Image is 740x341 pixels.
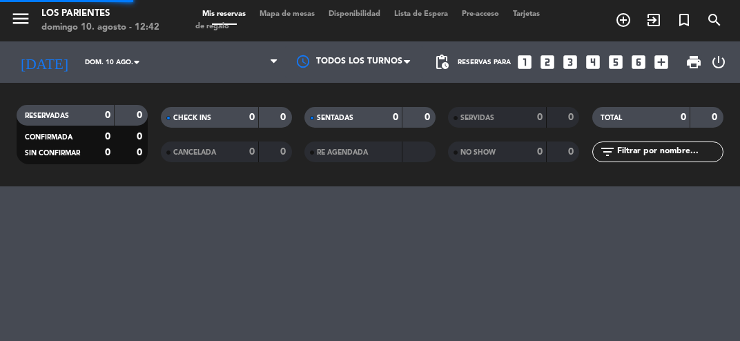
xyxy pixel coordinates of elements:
[676,12,692,28] i: turned_in_not
[645,12,662,28] i: exit_to_app
[195,10,253,18] span: Mis reservas
[137,110,145,120] strong: 0
[458,59,511,66] span: Reservas para
[607,53,625,71] i: looks_5
[280,147,289,157] strong: 0
[10,48,78,76] i: [DATE]
[173,115,211,121] span: CHECK INS
[710,54,727,70] i: power_settings_new
[708,41,730,83] div: LOG OUT
[10,8,31,29] i: menu
[25,134,72,141] span: CONFIRMADA
[105,110,110,120] strong: 0
[460,115,494,121] span: SERVIDAS
[317,149,368,156] span: RE AGENDADA
[681,113,686,122] strong: 0
[322,10,387,18] span: Disponibilidad
[615,12,632,28] i: add_circle_outline
[249,113,255,122] strong: 0
[706,12,723,28] i: search
[460,149,496,156] span: NO SHOW
[25,113,69,119] span: RESERVADAS
[630,53,647,71] i: looks_6
[652,53,670,71] i: add_box
[41,21,159,35] div: domingo 10. agosto - 12:42
[249,147,255,157] strong: 0
[387,10,455,18] span: Lista de Espera
[317,115,353,121] span: SENTADAS
[173,149,216,156] span: CANCELADA
[10,8,31,34] button: menu
[537,147,543,157] strong: 0
[599,144,616,160] i: filter_list
[280,113,289,122] strong: 0
[561,53,579,71] i: looks_3
[455,10,506,18] span: Pre-acceso
[105,132,110,142] strong: 0
[516,53,534,71] i: looks_one
[25,150,80,157] span: SIN CONFIRMAR
[41,7,159,21] div: Los Parientes
[537,113,543,122] strong: 0
[685,54,702,70] span: print
[601,115,622,121] span: TOTAL
[568,113,576,122] strong: 0
[568,147,576,157] strong: 0
[712,113,720,122] strong: 0
[538,53,556,71] i: looks_two
[137,132,145,142] strong: 0
[128,54,145,70] i: arrow_drop_down
[425,113,433,122] strong: 0
[253,10,322,18] span: Mapa de mesas
[393,113,398,122] strong: 0
[584,53,602,71] i: looks_4
[434,54,450,70] span: pending_actions
[616,144,723,159] input: Filtrar por nombre...
[137,148,145,157] strong: 0
[105,148,110,157] strong: 0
